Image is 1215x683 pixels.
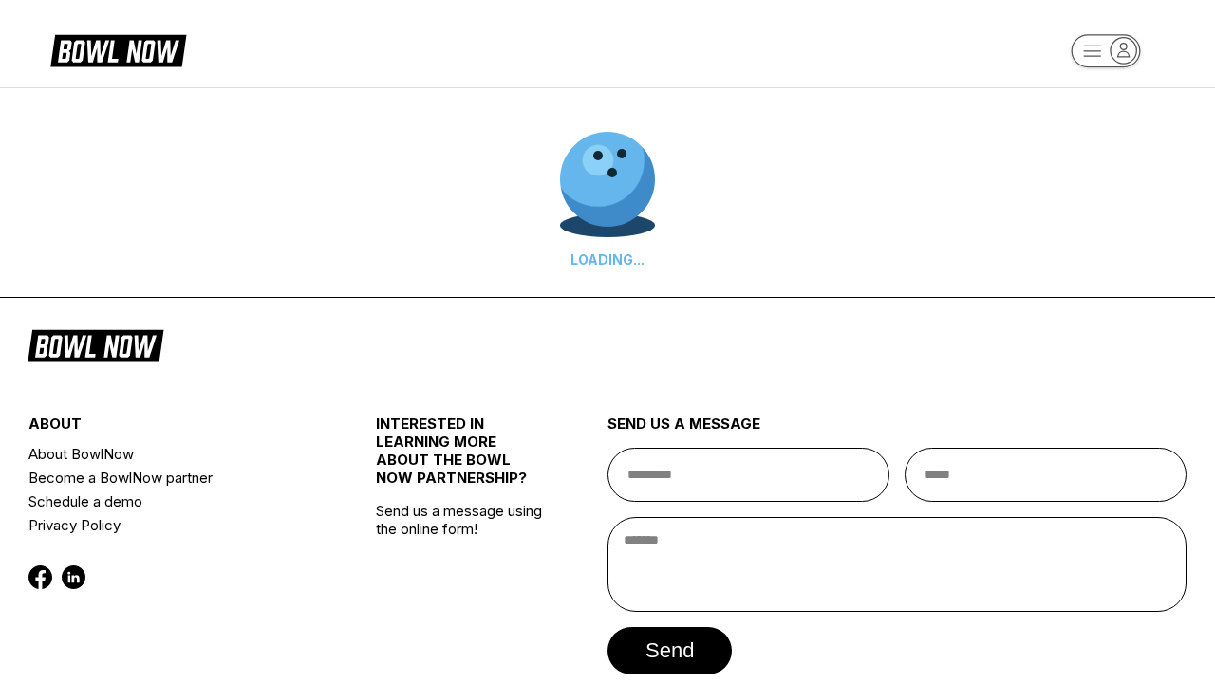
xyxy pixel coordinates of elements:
[607,627,732,674] button: send
[28,513,318,537] a: Privacy Policy
[28,489,318,513] a: Schedule a demo
[376,415,550,502] div: INTERESTED IN LEARNING MORE ABOUT THE BOWL NOW PARTNERSHIP?
[28,415,318,442] div: about
[28,442,318,466] a: About BowlNow
[560,251,655,268] div: LOADING...
[28,466,318,489] a: Become a BowlNow partner
[607,415,1187,448] div: send us a message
